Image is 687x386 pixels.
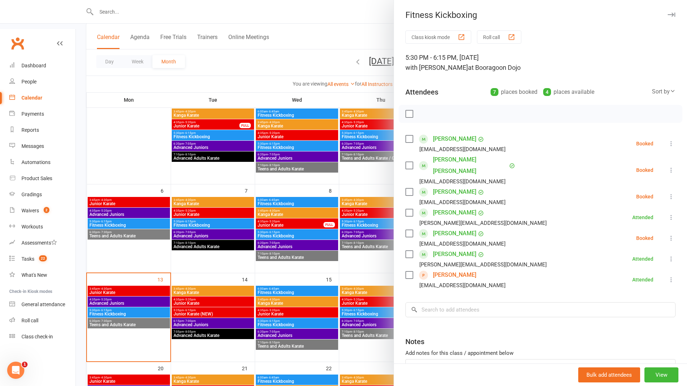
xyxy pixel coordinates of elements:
div: Booked [636,236,653,241]
a: Automations [9,154,75,170]
a: Reports [9,122,75,138]
span: 1 [22,362,28,367]
div: People [21,79,36,85]
iframe: Intercom live chat [7,362,24,379]
a: People [9,74,75,90]
a: Waivers 2 [9,203,75,219]
div: Roll call [21,318,38,323]
div: Fitness Kickboxing [394,10,687,20]
div: places available [543,87,594,97]
div: [PERSON_NAME][EMAIL_ADDRESS][DOMAIN_NAME] [419,260,547,269]
div: Assessments [21,240,57,246]
a: General attendance kiosk mode [9,296,75,313]
div: Attended [632,215,653,220]
div: Booked [636,168,653,173]
a: Product Sales [9,170,75,187]
a: [PERSON_NAME] [433,133,476,145]
div: Payments [21,111,44,117]
a: [PERSON_NAME] [433,207,476,218]
button: Roll call [477,30,521,44]
div: Product Sales [21,175,52,181]
div: Reports [21,127,39,133]
div: Gradings [21,192,42,197]
span: 2 [44,207,49,213]
div: [EMAIL_ADDRESS][DOMAIN_NAME] [419,281,506,290]
div: General attendance [21,301,65,307]
a: Dashboard [9,58,75,74]
div: places booked [491,87,537,97]
div: 7 [491,88,498,96]
div: Booked [636,194,653,199]
div: Tasks [21,256,34,262]
a: Gradings [9,187,75,203]
a: Assessments [9,235,75,251]
div: Booked [636,141,653,146]
a: Roll call [9,313,75,329]
a: [PERSON_NAME] [PERSON_NAME] [433,154,507,177]
a: Class kiosk mode [9,329,75,345]
a: Messages [9,138,75,154]
a: Calendar [9,90,75,106]
div: [EMAIL_ADDRESS][DOMAIN_NAME] [419,239,506,249]
div: Class check-in [21,334,53,339]
span: 22 [39,255,47,261]
a: [PERSON_NAME] [433,228,476,239]
div: Automations [21,159,50,165]
a: [PERSON_NAME] [433,186,476,198]
div: [PERSON_NAME][EMAIL_ADDRESS][DOMAIN_NAME] [419,218,547,228]
a: Clubworx [9,34,26,52]
a: What's New [9,267,75,283]
span: at Booragoon Dojo [468,64,521,71]
a: Workouts [9,219,75,235]
a: Tasks 22 [9,251,75,267]
div: Attendees [405,87,438,97]
a: Payments [9,106,75,122]
div: 4 [543,88,551,96]
div: [EMAIL_ADDRESS][DOMAIN_NAME] [419,145,506,154]
div: Add notes for this class / appointment below [405,349,676,357]
a: [PERSON_NAME] [433,249,476,260]
div: [EMAIL_ADDRESS][DOMAIN_NAME] [419,198,506,207]
button: Bulk add attendees [578,367,640,382]
div: 5:30 PM - 6:15 PM, [DATE] [405,53,676,73]
a: [PERSON_NAME] [433,269,476,281]
div: Attended [632,256,653,261]
div: [EMAIL_ADDRESS][DOMAIN_NAME] [419,177,506,186]
span: with [PERSON_NAME] [405,64,468,71]
div: Dashboard [21,63,46,68]
div: Notes [405,337,424,347]
div: Waivers [21,208,39,213]
div: Calendar [21,95,42,101]
div: Workouts [21,224,43,230]
div: Messages [21,143,44,149]
div: Attended [632,277,653,282]
button: Class kiosk mode [405,30,471,44]
input: Search to add attendees [405,302,676,317]
div: What's New [21,272,47,278]
button: View [644,367,678,382]
div: Sort by [652,87,676,96]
